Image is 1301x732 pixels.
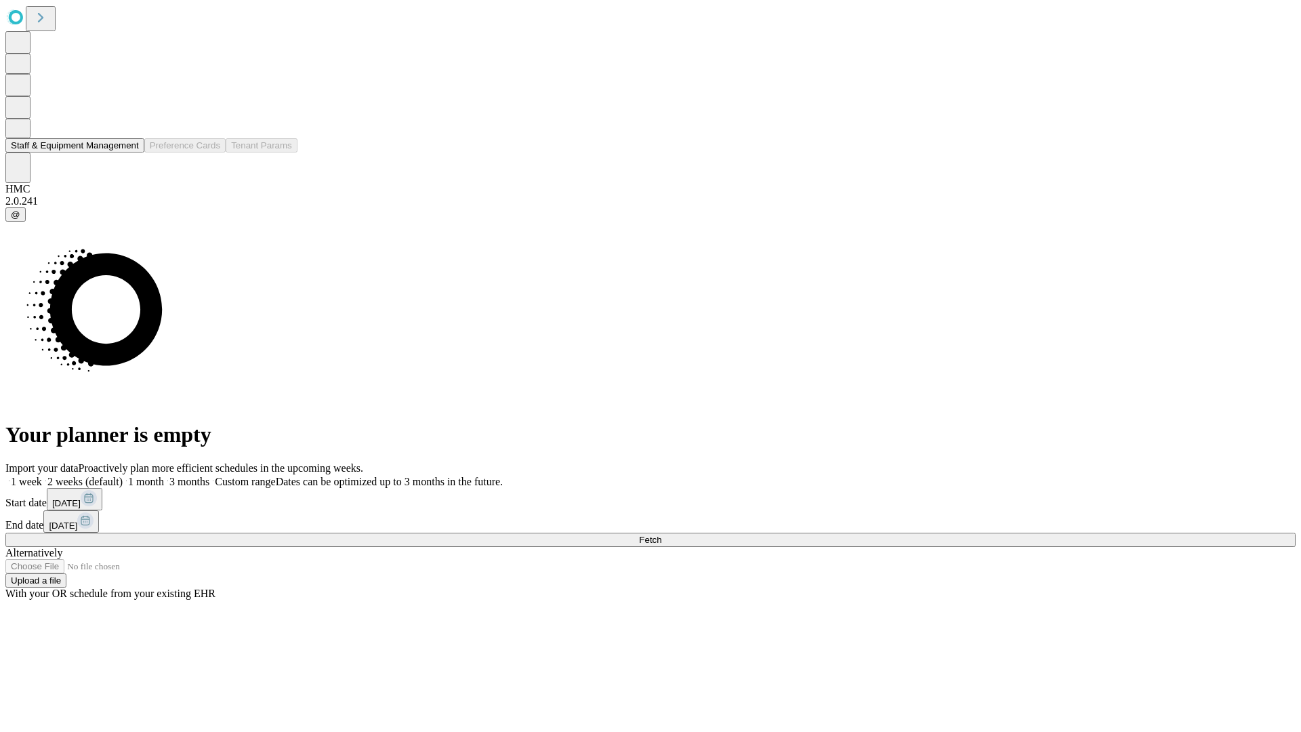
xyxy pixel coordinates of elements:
span: [DATE] [52,498,81,508]
button: Preference Cards [144,138,226,152]
button: [DATE] [43,510,99,533]
span: @ [11,209,20,220]
span: Dates can be optimized up to 3 months in the future. [276,476,503,487]
div: End date [5,510,1296,533]
span: Import your data [5,462,79,474]
button: Staff & Equipment Management [5,138,144,152]
h1: Your planner is empty [5,422,1296,447]
span: 1 week [11,476,42,487]
button: Tenant Params [226,138,297,152]
span: Custom range [215,476,275,487]
div: Start date [5,488,1296,510]
span: Alternatively [5,547,62,558]
span: 3 months [169,476,209,487]
button: Fetch [5,533,1296,547]
div: HMC [5,183,1296,195]
button: [DATE] [47,488,102,510]
button: @ [5,207,26,222]
span: Fetch [639,535,661,545]
span: 1 month [128,476,164,487]
div: 2.0.241 [5,195,1296,207]
span: 2 weeks (default) [47,476,123,487]
span: Proactively plan more efficient schedules in the upcoming weeks. [79,462,363,474]
button: Upload a file [5,573,66,588]
span: With your OR schedule from your existing EHR [5,588,215,599]
span: [DATE] [49,521,77,531]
